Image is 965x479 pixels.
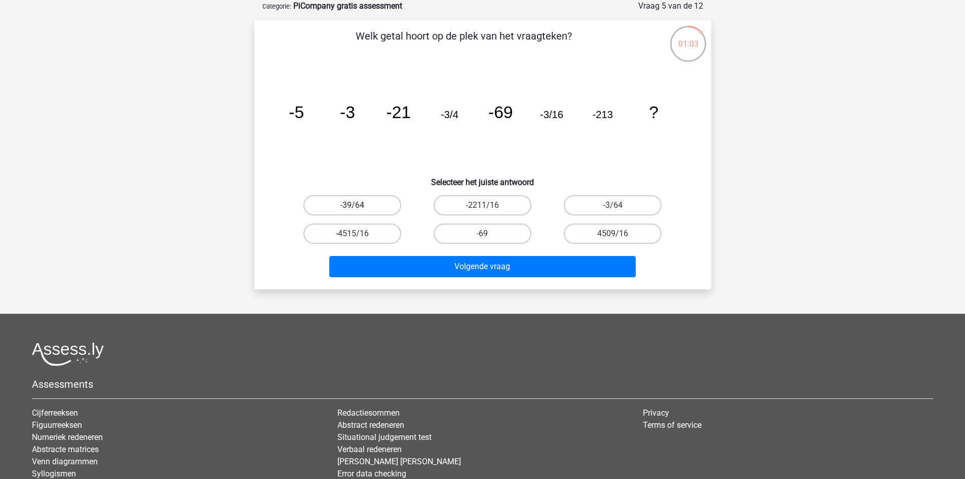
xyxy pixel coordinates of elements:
tspan: -21 [386,103,411,122]
a: Figuurreeksen [32,420,82,430]
label: -39/64 [303,195,401,215]
tspan: ? [649,103,659,122]
tspan: -3/4 [441,109,458,120]
a: Abstract redeneren [337,420,404,430]
h5: Assessments [32,378,933,390]
img: Assessly logo [32,342,104,366]
a: Abstracte matrices [32,445,99,454]
a: Error data checking [337,469,406,478]
label: -69 [434,224,531,244]
strong: PiCompany gratis assessment [293,1,402,11]
a: Cijferreeksen [32,408,78,418]
a: Verbaal redeneren [337,445,402,454]
tspan: -3 [340,103,355,122]
a: [PERSON_NAME] [PERSON_NAME] [337,457,461,466]
a: Numeriek redeneren [32,432,103,442]
label: -4515/16 [303,224,401,244]
a: Venn diagrammen [32,457,98,466]
label: -3/64 [564,195,662,215]
a: Terms of service [643,420,702,430]
a: Syllogismen [32,469,76,478]
p: Welk getal hoort op de plek van het vraagteken? [271,28,657,59]
tspan: -213 [592,109,612,120]
tspan: -69 [488,103,513,122]
h6: Selecteer het juiste antwoord [271,169,695,187]
div: 01:03 [669,25,707,50]
a: Situational judgement test [337,432,432,442]
a: Redactiesommen [337,408,400,418]
label: 4509/16 [564,224,662,244]
a: Privacy [643,408,669,418]
button: Volgende vraag [329,256,636,277]
tspan: -3/16 [540,109,563,120]
label: -2211/16 [434,195,531,215]
tspan: -5 [289,103,304,122]
small: Categorie: [262,3,291,10]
